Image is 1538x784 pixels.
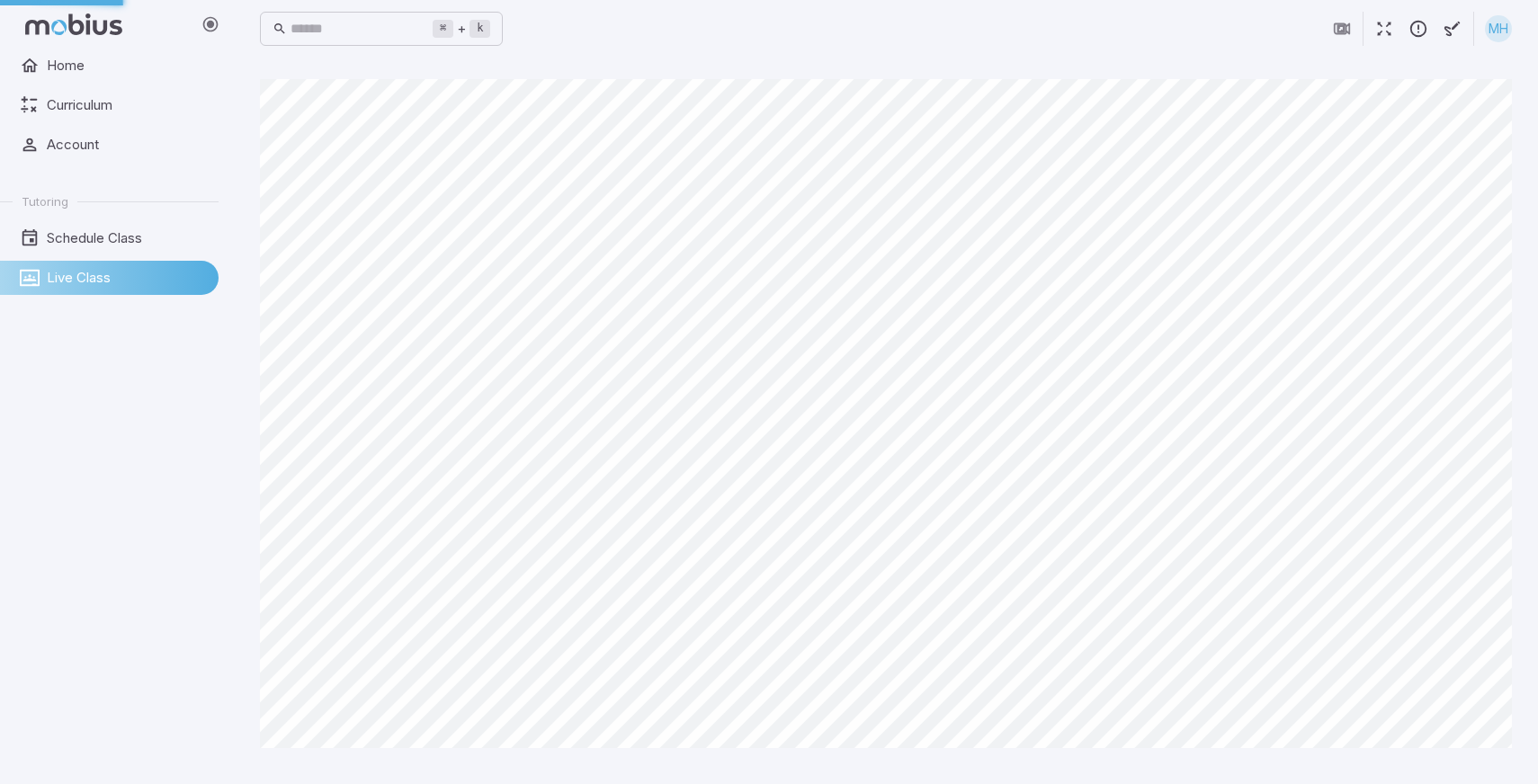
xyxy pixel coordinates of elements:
[1367,12,1401,46] button: Fullscreen Game
[1435,12,1470,46] button: Start Drawing on Questions
[1325,12,1359,46] button: Join in Zoom Client
[47,228,206,248] span: Schedule Class
[469,20,490,38] kbd: k
[433,18,490,40] div: +
[433,20,453,38] kbd: ⌘
[47,268,206,288] span: Live Class
[47,95,206,115] span: Curriculum
[47,56,206,76] span: Home
[22,193,68,209] span: Tutoring
[1401,12,1435,46] button: Report an Issue
[47,135,206,155] span: Account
